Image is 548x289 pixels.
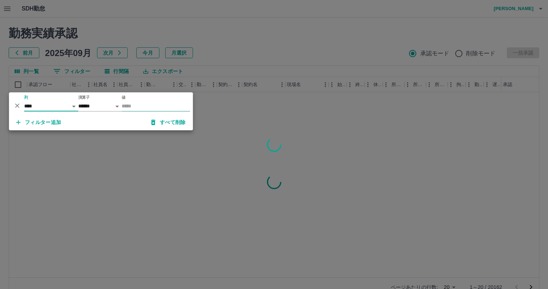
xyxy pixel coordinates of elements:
[145,116,192,129] button: すべて削除
[122,95,126,100] label: 値
[24,95,28,100] label: 列
[10,116,67,129] button: フィルター追加
[12,100,23,111] button: 削除
[78,95,90,100] label: 演算子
